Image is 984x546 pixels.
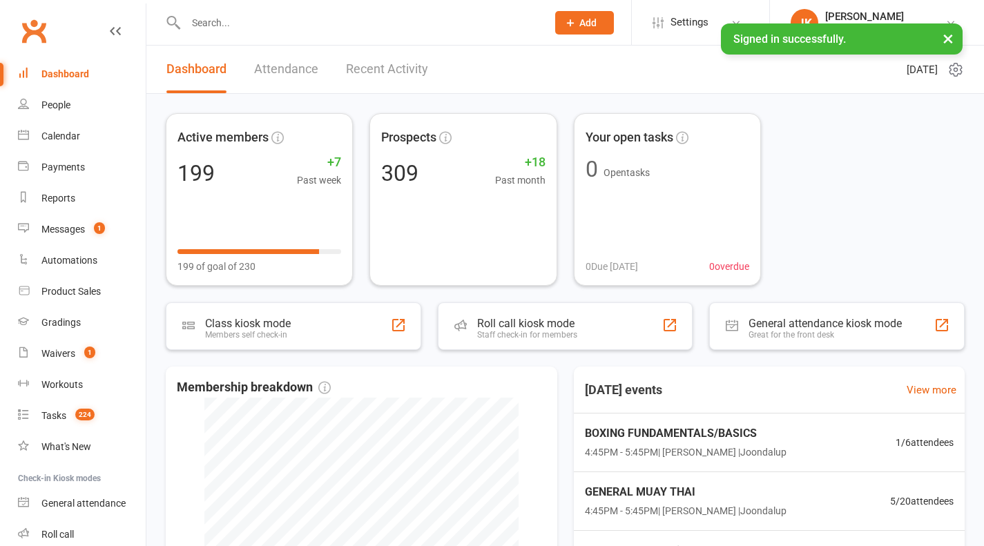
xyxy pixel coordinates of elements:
[579,17,597,28] span: Add
[555,11,614,35] button: Add
[254,46,318,93] a: Attendance
[41,99,70,110] div: People
[896,435,954,450] span: 1 / 6 attendees
[41,498,126,509] div: General attendance
[41,410,66,421] div: Tasks
[177,259,255,274] span: 199 of goal of 230
[18,90,146,121] a: People
[907,61,938,78] span: [DATE]
[586,158,598,180] div: 0
[381,162,418,184] div: 309
[585,445,787,460] span: 4:45PM - 5:45PM | [PERSON_NAME] | Joondalup
[346,46,428,93] a: Recent Activity
[890,494,954,509] span: 5 / 20 attendees
[41,193,75,204] div: Reports
[166,46,226,93] a: Dashboard
[177,378,331,398] span: Membership breakdown
[17,14,51,48] a: Clubworx
[825,10,945,23] div: [PERSON_NAME]
[585,425,787,442] span: BOXING FUNDAMENTALS/BASICS
[749,317,902,330] div: General attendance kiosk mode
[18,400,146,431] a: Tasks 224
[585,503,787,518] span: 4:45PM - 5:45PM | [PERSON_NAME] | Joondalup
[936,23,961,53] button: ×
[297,153,341,173] span: +7
[41,162,85,173] div: Payments
[791,9,818,37] div: JK
[41,68,89,79] div: Dashboard
[84,347,95,358] span: 1
[709,259,749,274] span: 0 overdue
[477,330,577,340] div: Staff check-in for members
[41,224,85,235] div: Messages
[733,32,846,46] span: Signed in successfully.
[18,307,146,338] a: Gradings
[18,214,146,245] a: Messages 1
[381,128,436,148] span: Prospects
[41,255,97,266] div: Automations
[18,276,146,307] a: Product Sales
[18,121,146,152] a: Calendar
[495,173,546,188] span: Past month
[182,13,537,32] input: Search...
[604,167,650,178] span: Open tasks
[18,369,146,400] a: Workouts
[41,529,74,540] div: Roll call
[205,317,291,330] div: Class kiosk mode
[297,173,341,188] span: Past week
[18,338,146,369] a: Waivers 1
[18,431,146,462] a: What's New
[586,259,638,274] span: 0 Due [DATE]
[41,379,83,390] div: Workouts
[749,330,902,340] div: Great for the front desk
[177,162,215,184] div: 199
[671,7,708,38] span: Settings
[825,23,945,35] div: Champion [PERSON_NAME]
[177,128,269,148] span: Active members
[585,483,787,501] span: GENERAL MUAY THAI
[574,378,673,402] h3: [DATE] events
[18,152,146,183] a: Payments
[75,409,95,420] span: 224
[41,441,91,452] div: What's New
[477,317,577,330] div: Roll call kiosk mode
[41,286,101,297] div: Product Sales
[41,130,80,142] div: Calendar
[18,245,146,276] a: Automations
[18,59,146,90] a: Dashboard
[18,183,146,214] a: Reports
[907,382,956,398] a: View more
[18,488,146,519] a: General attendance kiosk mode
[586,128,673,148] span: Your open tasks
[41,317,81,328] div: Gradings
[94,222,105,234] span: 1
[205,330,291,340] div: Members self check-in
[495,153,546,173] span: +18
[41,348,75,359] div: Waivers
